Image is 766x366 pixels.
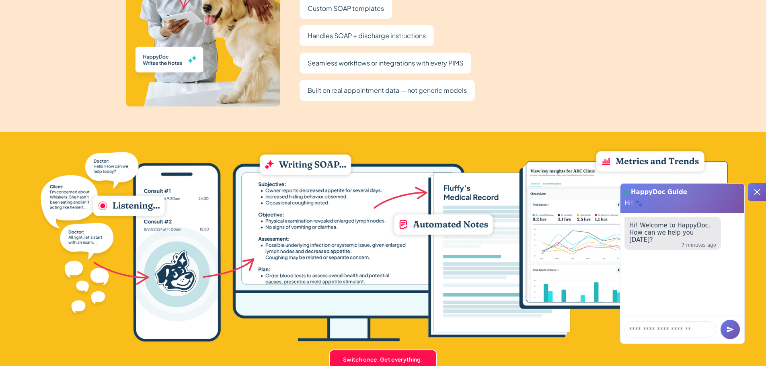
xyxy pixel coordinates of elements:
p: Handles SOAP + discharge instructions [308,30,426,41]
p: Built on real appointment data — not generic models [308,85,467,96]
p: Custom SOAP templates [308,3,384,14]
p: Seamless workflows or integrations with every PIMS [308,57,463,69]
img: A mockup of screens: A mobile device is listening and transcribing and uploading. Inputting data ... [38,145,727,341]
